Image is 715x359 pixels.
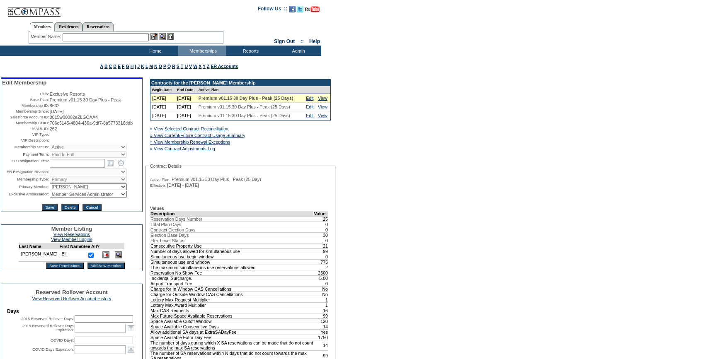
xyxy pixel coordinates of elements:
td: [DATE] [175,111,197,120]
td: ER Resignation Reason: [2,169,49,175]
a: View Reserved Rollover Account History [32,296,111,301]
span: Exclusive Resorts [50,92,85,96]
td: 21 [314,243,328,248]
a: Subscribe to our YouTube Channel [305,8,320,13]
td: Exclusive Ambassador: [2,191,49,198]
td: 1 [314,297,328,302]
a: » View Membership Renewal Exceptions [150,140,230,145]
td: First Name [59,244,82,249]
td: 25 [314,216,328,222]
a: View Reservations [53,232,90,237]
a: Edit [306,96,313,101]
td: Membership ID: [2,103,49,108]
span: Member Listing [51,226,92,232]
a: Z [207,64,210,69]
span: Reserved Rollover Account [36,289,108,295]
a: Become our fan on Facebook [289,8,296,13]
legend: Contract Details [149,164,182,169]
td: 1750 [314,335,328,340]
td: Simultaneous use begin window [150,254,314,259]
a: E [118,64,121,69]
span: Premium v01.15 30 Day Plus - Peak (25 Day) [172,177,261,182]
span: [DATE] [50,109,64,114]
td: 0 [314,227,328,232]
td: [DATE] [175,103,197,111]
img: View Dashboard [115,251,122,258]
div: Member Name: [31,33,63,40]
span: 262 [50,126,57,131]
td: Memberships [178,46,226,56]
input: Add New Member [87,263,125,269]
span: Total Plan Days [150,222,181,227]
td: Active Plan [197,86,304,94]
td: Space Available Cutoff Window [150,318,314,324]
span: Contract Election Days [150,227,195,232]
a: W [193,64,197,69]
a: A [100,64,103,69]
a: » View Contract Adjustments Log [150,146,215,151]
td: The number of days during which X SA reservations can be made that do not count towards the max S... [150,340,314,350]
td: ER Resignation Date: [2,159,49,168]
a: O [159,64,162,69]
a: H [131,64,134,69]
td: Membership Type: [2,176,49,183]
td: Base Plan: [2,97,49,102]
b: Values [150,206,164,211]
td: Space Available Consecutive Days [150,324,314,329]
img: Delete [102,251,109,258]
td: Bill [59,249,82,262]
td: Airport Transport Fee [150,281,314,286]
td: Space Available Extra Day Fee [150,335,314,340]
span: Premium v01.15 30 Day Plus - Peak (25 Days) [199,104,290,109]
td: Membership Status: [2,144,49,150]
a: Members [30,22,55,31]
td: Admin [274,46,321,56]
td: See All? [82,244,100,249]
span: Premium v01.15 30 Day Plus - Peak (25 Days) [199,96,293,101]
td: [DATE] [150,94,175,103]
td: Reports [226,46,274,56]
td: Consecutive Property Use [150,243,314,248]
a: T [181,64,184,69]
td: Lottery Max Request Multiplier [150,297,314,302]
img: Become our fan on Facebook [289,6,296,12]
a: View Member Logins [51,237,92,242]
td: Contracts for the [PERSON_NAME] Membership [150,80,330,86]
td: Club: [2,92,49,96]
label: COVID Days Expiration: [32,347,74,352]
a: G [126,64,129,69]
a: Y [203,64,206,69]
td: Incidental Surcharge. [150,275,314,281]
a: M [149,64,153,69]
span: Reservation Days Number [150,217,202,222]
a: Open the calendar popup. [126,323,136,332]
span: Flex Level Status [150,238,184,243]
td: 2500 [314,270,328,275]
td: Charge for In Window CAS Cancellations [150,286,314,292]
td: VIP Description: [2,138,49,143]
input: Save [42,204,57,211]
input: Save Permissions [46,263,84,269]
td: 14 [314,324,328,329]
td: The maximum simultaneous use reservations allowed [150,265,314,270]
td: 1 [314,302,328,308]
span: 706c5145-4804-436a-9df7-8a5773316ddb [50,120,133,125]
a: V [189,64,192,69]
a: » View Current/Future Contract Usage Summary [150,133,245,138]
span: Premium v01.15 30 Day Plus - Peak (25 Days) [199,113,290,118]
a: B [104,64,108,69]
img: b_edit.gif [150,33,158,40]
a: Sign Out [274,39,295,44]
td: Primary Member: [2,183,49,190]
span: 0015w00002eZLGOAA4 [50,115,98,120]
td: Salesforce Account ID: [2,115,49,120]
td: No [314,286,328,292]
a: R [172,64,175,69]
a: J [137,64,140,69]
td: Simultaneous use end window [150,259,314,265]
a: View [318,113,327,118]
a: ER Accounts [211,64,238,69]
a: Follow us on Twitter [297,8,303,13]
a: Help [309,39,320,44]
td: 14 [314,340,328,350]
